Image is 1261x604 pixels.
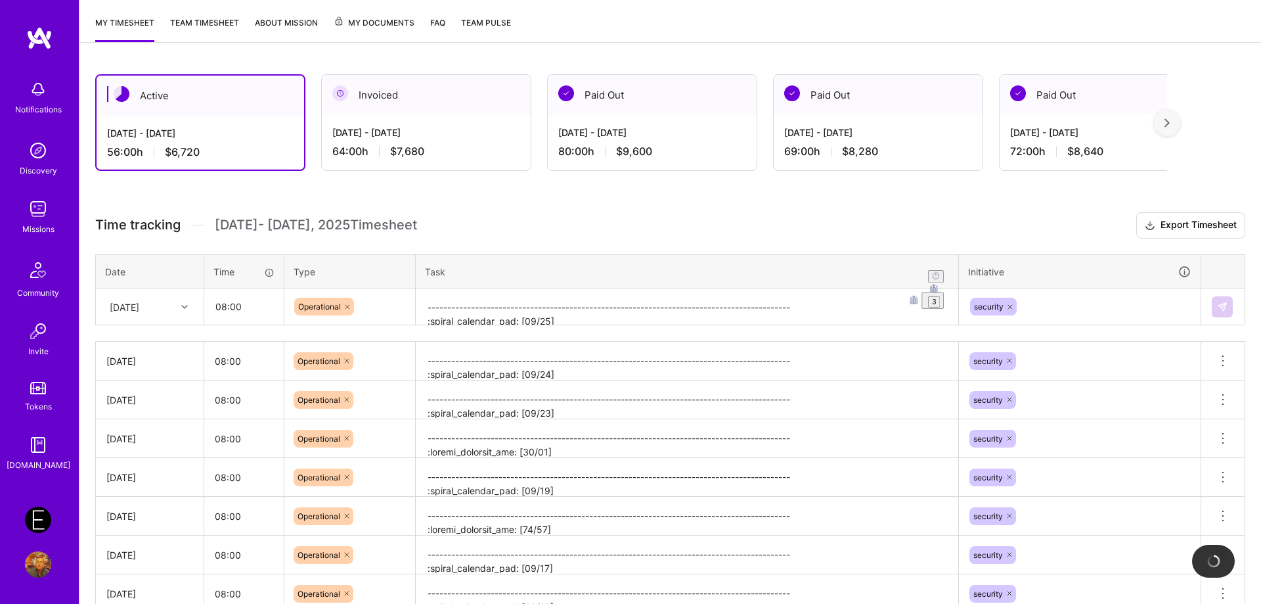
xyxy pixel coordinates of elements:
div: [DATE] [106,432,193,446]
input: HH:MM [204,499,284,534]
div: [DATE] [106,548,193,562]
a: My Documents [334,16,414,42]
a: Team timesheet [170,16,239,42]
a: Team Pulse [461,16,511,42]
textarea: -------------------------------------------------------------------------------------------- :spi... [417,382,957,418]
span: security [973,589,1003,599]
a: User Avatar [22,551,55,578]
img: Active [114,86,129,102]
img: discovery [25,137,51,164]
div: Missions [22,222,55,236]
span: security [973,434,1003,444]
div: Community [17,286,59,300]
img: bell [25,76,51,103]
textarea: To enrich screen reader interactions, please activate Accessibility in Grammarly extension settings [417,290,957,325]
div: [DATE] [106,471,193,484]
span: Operational [298,473,340,482]
input: HH:MM [204,383,284,417]
i: icon Download [1145,219,1155,233]
img: guide book [25,432,51,458]
div: Active [97,76,304,116]
div: 80:00 h [558,145,746,158]
input: HH:MM [204,344,284,379]
textarea: -------------------------------------------------------------------------------------------- :spi... [417,343,957,379]
span: security [973,511,1003,521]
span: Time tracking [95,217,181,233]
img: logo [26,26,53,50]
img: right [1164,118,1170,128]
img: Paid Out [558,85,574,101]
div: [DATE] [106,354,193,368]
div: [DATE] [110,300,139,314]
span: $8,640 [1067,145,1103,158]
div: 72:00 h [1010,145,1198,158]
span: Operational [298,395,340,405]
div: Time [213,265,275,279]
img: tokens [30,382,46,394]
div: 69:00 h [784,145,972,158]
th: Date [96,254,204,289]
div: [DATE] [106,587,193,601]
div: [DOMAIN_NAME] [7,458,70,472]
i: icon Chevron [181,304,188,310]
button: Export Timesheet [1136,212,1245,239]
img: Invoiced [332,85,348,101]
th: Type [284,254,416,289]
div: null [1212,296,1234,317]
a: FAQ [430,16,445,42]
div: Invoiced [322,75,531,115]
span: $7,680 [390,145,424,158]
span: Operational [298,589,340,599]
span: $6,720 [165,145,200,159]
img: Paid Out [1010,85,1026,101]
div: [DATE] - [DATE] [784,126,972,139]
span: security [974,302,1004,312]
div: [DATE] - [DATE] [558,126,746,139]
span: security [973,395,1003,405]
span: My Documents [334,16,414,30]
div: Paid Out [1000,75,1208,115]
img: Endeavor: Onlocation Mobile/Security- 3338TSV275 [25,507,51,533]
a: Endeavor: Onlocation Mobile/Security- 3338TSV275 [22,507,55,533]
a: My timesheet [95,16,154,42]
div: [DATE] [106,509,193,523]
textarea: -------------------------------------------------------------------------------------------- :spi... [417,537,957,573]
input: HH:MM [204,460,284,495]
textarea: -------------------------------------------------------------------------------------------- :spi... [417,459,957,496]
img: loading [1205,553,1222,569]
div: Discovery [20,164,57,177]
span: $8,280 [842,145,878,158]
span: [DATE] - [DATE] , 2025 Timesheet [215,217,417,233]
input: HH:MM [204,538,284,572]
div: [DATE] - [DATE] [332,126,520,139]
span: Operational [298,434,340,444]
textarea: -------------------------------------------------------------------------------------------- :lor... [417,421,957,457]
div: Invite [28,344,49,358]
textarea: -------------------------------------------------------------------------------------------- :lor... [417,498,957,534]
img: Community [22,254,54,286]
span: security [973,550,1003,560]
img: User Avatar [25,551,51,578]
span: security [973,473,1003,482]
div: Paid Out [548,75,757,115]
div: [DATE] - [DATE] [107,126,294,140]
input: HH:MM [205,289,283,324]
div: 56:00 h [107,145,294,159]
div: Notifications [15,103,62,116]
img: Submit [1217,302,1228,312]
input: HH:MM [204,421,284,456]
div: 64:00 h [332,145,520,158]
div: Paid Out [774,75,983,115]
span: Operational [298,356,340,366]
th: Task [416,254,959,289]
a: About Mission [255,16,318,42]
div: Tokens [25,400,52,413]
span: Operational [298,302,341,312]
div: [DATE] - [DATE] [1010,126,1198,139]
span: Operational [298,550,340,560]
div: [DATE] [106,393,193,407]
span: Operational [298,511,340,521]
img: Invite [25,318,51,344]
span: $9,600 [616,145,652,158]
img: Paid Out [784,85,800,101]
